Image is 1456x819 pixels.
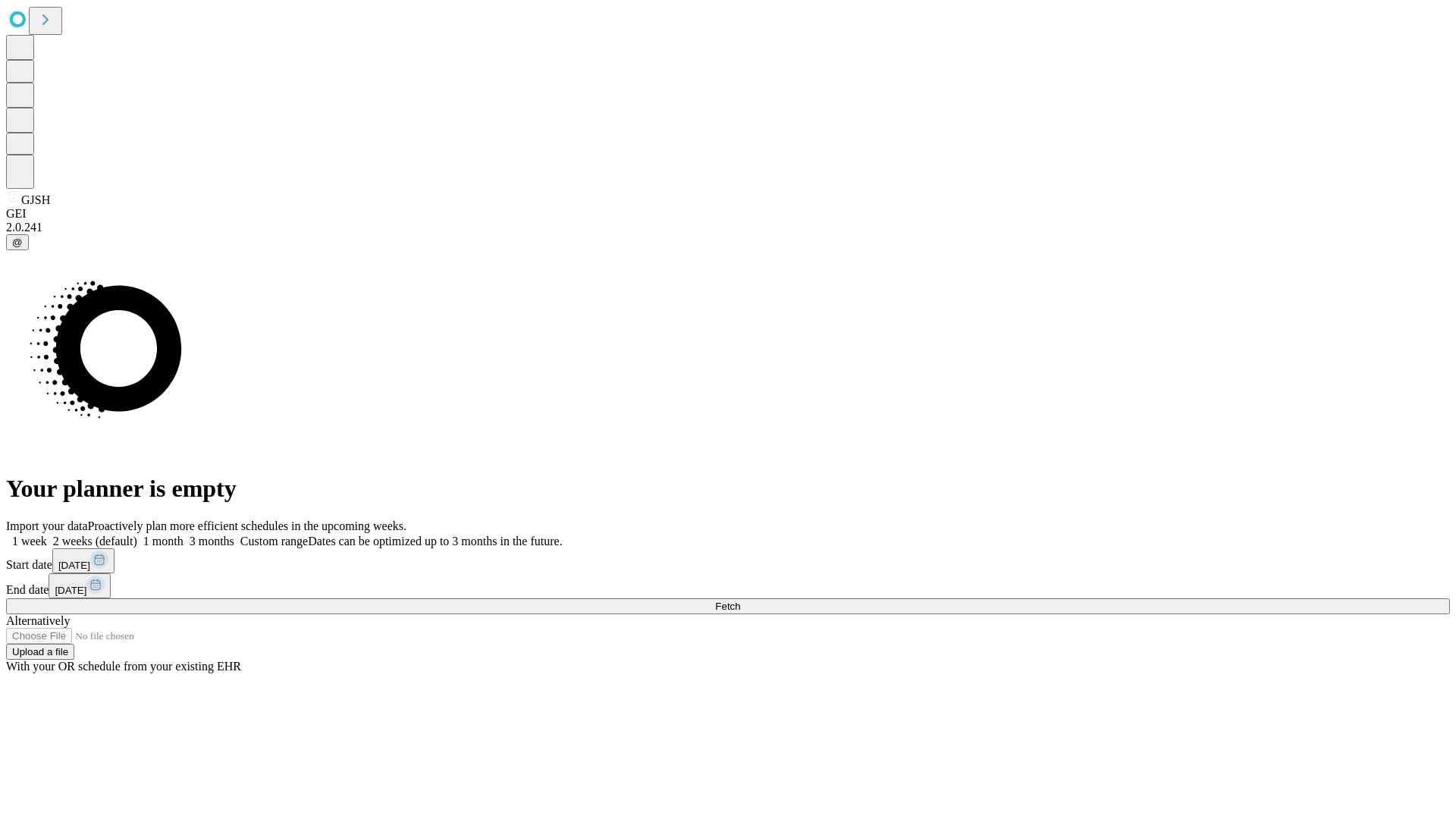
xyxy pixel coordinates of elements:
span: GJSH [21,193,50,206]
h1: Your planner is empty [6,475,1450,503]
span: Proactively plan more efficient schedules in the upcoming weeks. [88,519,406,532]
div: Start date [6,548,1450,573]
span: Dates can be optimized up to 3 months in the future. [308,535,562,548]
button: Upload a file [6,644,74,660]
span: With your OR schedule from your existing EHR [6,660,241,673]
button: @ [6,234,29,250]
span: Fetch [715,601,740,612]
span: Import your data [6,519,88,532]
button: Fetch [6,598,1450,614]
button: [DATE] [49,573,111,598]
span: Alternatively [6,614,70,627]
div: GEI [6,207,1450,221]
span: 1 week [12,535,47,548]
span: Custom range [240,535,308,548]
span: [DATE] [58,560,90,571]
span: 3 months [190,535,234,548]
span: @ [12,237,23,248]
div: 2.0.241 [6,221,1450,234]
div: End date [6,573,1450,598]
span: 2 weeks (default) [53,535,137,548]
button: [DATE] [52,548,115,573]
span: 1 month [143,535,184,548]
span: [DATE] [55,585,86,596]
